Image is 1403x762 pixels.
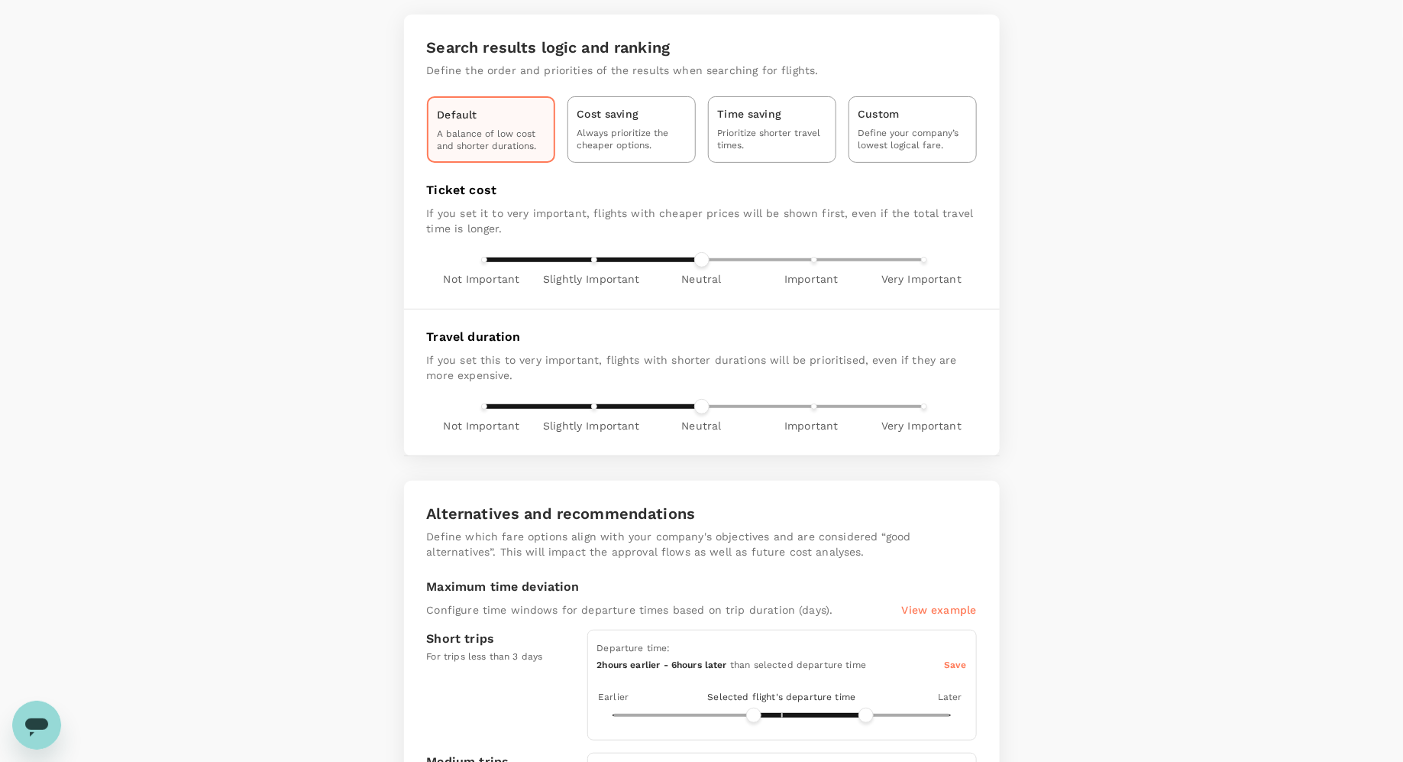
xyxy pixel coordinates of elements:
[438,128,545,152] p: A balance of low cost and shorter durations.
[858,106,900,122] p: Custom
[427,181,977,199] p: Ticket cost
[881,271,962,287] span: Very Important
[718,106,782,122] p: Time saving
[427,63,977,78] p: Define the order and priorities of the results when searching for flights.
[427,529,977,559] p: Define which fare options align with your company's objectives and are considered “good alternati...
[944,660,967,670] span: Save
[598,691,629,704] span: Earlier
[427,505,977,523] p: Alternatives and recommendations
[444,418,520,433] span: Not Important
[427,328,977,346] p: Travel duration
[597,660,867,670] span: than selected departure time
[427,651,543,662] span: For trips less than 3 days
[427,578,977,596] p: Maximum time deviation
[427,602,833,618] p: Configure time windows for departure times based on trip duration (days).
[681,418,721,433] span: Neutral
[427,39,977,57] p: Search results logic and ranking
[784,271,838,287] span: Important
[577,128,686,151] p: Always prioritize the cheaper options.
[708,691,856,704] span: Selected flight's departure time
[427,352,977,383] p: If you set this to very important, flights with shorter durations will be prioritised, even if th...
[881,418,962,433] span: Very Important
[784,418,838,433] span: Important
[12,701,61,750] iframe: Button to launch messaging window, conversation in progress
[438,107,477,122] p: Default
[938,691,962,704] span: Later
[444,271,520,287] span: Not Important
[543,418,640,433] span: Slightly Important
[597,660,727,670] span: 2 hours earlier - 6 hours later
[902,602,977,618] p: View example
[577,106,639,122] p: Cost saving
[681,271,721,287] span: Neutral
[597,643,671,653] span: Departure time:
[858,128,967,151] p: Define your company’s lowest logical fare.
[543,271,640,287] span: Slightly Important
[427,630,495,648] p: Short trips
[427,206,977,236] p: If you set it to very important, flights with cheaper prices will be shown first, even if the tot...
[718,128,826,151] p: Prioritize shorter travel times.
